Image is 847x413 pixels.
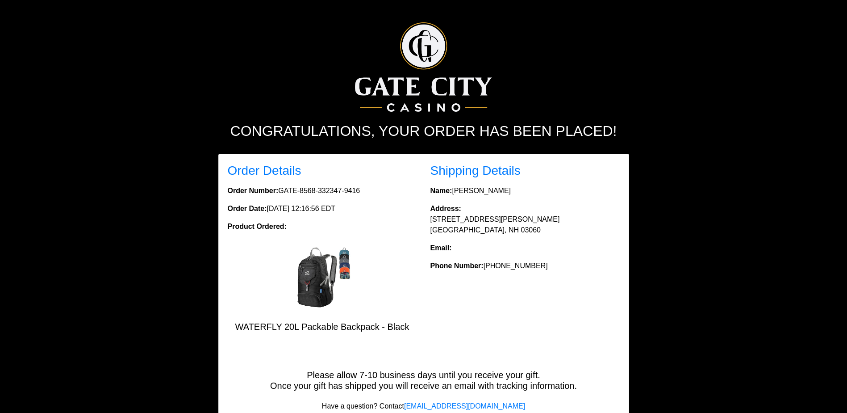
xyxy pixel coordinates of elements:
[219,402,629,410] h6: Have a question? Contact
[430,262,484,270] strong: Phone Number:
[228,321,417,332] h5: WATERFLY 20L Packable Backpack - Black
[430,244,452,252] strong: Email:
[228,205,267,212] strong: Order Date:
[430,205,461,212] strong: Address:
[228,203,417,214] p: [DATE] 12:16:56 EDT
[404,402,525,410] a: [EMAIL_ADDRESS][DOMAIN_NAME]
[219,380,629,391] h5: Once your gift has shipped you will receive an email with tracking information.
[287,243,358,314] img: WATERFLY 20L Packable Backpack - Black
[430,203,620,236] p: [STREET_ADDRESS][PERSON_NAME] [GEOGRAPHIC_DATA], NH 03060
[430,163,620,178] h3: Shipping Details
[228,185,417,196] p: GATE-8568-332347-9416
[355,22,492,112] img: Logo
[430,185,620,196] p: [PERSON_NAME]
[176,122,672,139] h2: Congratulations, your order has been placed!
[228,187,279,194] strong: Order Number:
[430,187,452,194] strong: Name:
[228,223,287,230] strong: Product Ordered:
[228,163,417,178] h3: Order Details
[430,261,620,271] p: [PHONE_NUMBER]
[219,370,629,380] h5: Please allow 7-10 business days until you receive your gift.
